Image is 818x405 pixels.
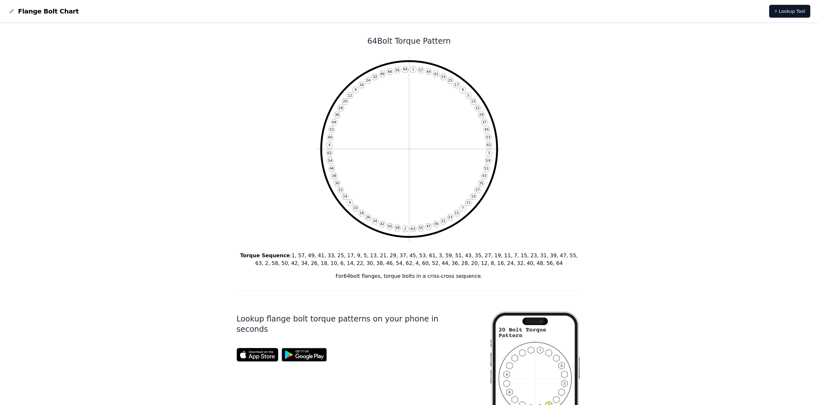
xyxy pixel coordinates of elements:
[482,174,486,178] text: 43
[471,194,475,198] text: 19
[434,72,438,76] text: 41
[237,314,469,334] h1: Lookup flange bolt torque patterns on your phone in seconds
[448,215,452,219] text: 23
[418,226,423,230] text: 55
[237,36,582,46] h1: 64 Bolt Torque Pattern
[18,7,79,16] span: Flange Bolt Chart
[373,75,377,79] text: 32
[487,143,491,147] text: 61
[380,222,384,226] text: 42
[426,224,430,228] text: 47
[418,68,423,72] text: 57
[486,159,490,163] text: 59
[448,78,452,82] text: 25
[475,188,480,192] text: 27
[328,143,330,147] text: 4
[769,5,810,18] a: ⚡ Lookup Tool
[454,83,459,87] text: 17
[404,227,406,231] text: 2
[486,135,490,139] text: 53
[412,67,414,71] text: 1
[462,206,464,210] text: 7
[380,72,384,76] text: 40
[335,181,339,185] text: 30
[484,128,489,131] text: 45
[475,106,480,110] text: 21
[338,188,343,192] text: 22
[335,113,339,117] text: 36
[343,194,347,198] text: 14
[348,93,352,97] text: 12
[488,151,490,155] text: 3
[349,200,351,204] text: 6
[441,75,445,79] text: 33
[454,211,459,215] text: 15
[343,100,347,103] text: 20
[366,215,370,219] text: 26
[328,135,332,139] text: 60
[354,88,356,92] text: 8
[327,151,331,155] text: 62
[237,348,278,362] img: App Store badge for the Flange Bolt Chart app
[471,100,475,103] text: 13
[466,200,470,204] text: 11
[411,227,415,231] text: 63
[482,120,486,124] text: 37
[395,68,399,72] text: 56
[332,120,336,124] text: 44
[338,106,343,110] text: 28
[462,88,464,92] text: 9
[359,83,364,87] text: 16
[237,252,582,267] p: : 1, 57, 49, 41, 33, 25, 17, 9, 5, 13, 21, 29, 37, 45, 53, 61, 3, 59, 51, 43, 35, 27, 19, 11, 7, ...
[395,226,399,230] text: 58
[403,67,408,71] text: 64
[237,272,582,280] p: For 64 bolt flanges, torque bolts in a criss-cross sequence.
[329,166,334,170] text: 46
[373,219,377,223] text: 34
[359,211,364,215] text: 18
[328,159,332,163] text: 54
[434,222,438,226] text: 39
[240,252,290,259] b: Torque Sequence
[8,7,15,15] img: Flange Bolt Chart Logo
[388,224,392,228] text: 50
[329,128,334,131] text: 52
[8,7,79,16] a: Flange Bolt Chart LogoFlange Bolt Chart
[479,181,483,185] text: 35
[484,166,489,170] text: 51
[479,113,483,117] text: 29
[353,206,357,210] text: 10
[441,219,445,223] text: 31
[278,345,330,365] img: Get it on Google Play
[366,78,370,82] text: 24
[467,93,469,97] text: 5
[332,174,336,178] text: 38
[388,70,392,74] text: 48
[426,70,430,74] text: 49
